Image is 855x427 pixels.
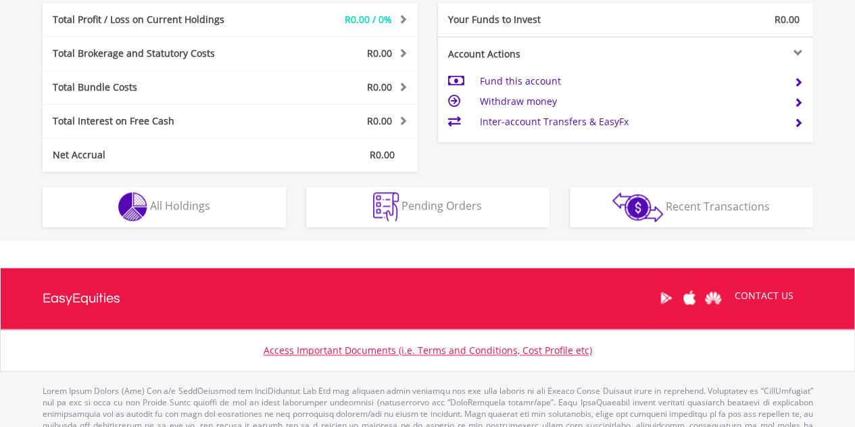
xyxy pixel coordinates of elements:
span: R0.00 [367,81,392,93]
a: Access Important Documents (i.e. Terms and Conditions, Cost Profile etc) [264,344,592,357]
span: Recent Transactions [666,198,770,213]
img: holdings-wht.png [118,192,147,221]
td: Fund this account [479,71,783,91]
div: Account Actions [438,47,626,61]
div: Total Interest on Free Cash [43,114,262,128]
button: All Holdings [43,187,286,227]
a: Apple [678,277,702,319]
span: R0.00 [370,148,395,161]
div: Total Bundle Costs [43,81,262,94]
span: R0.00 [367,114,392,127]
img: pending_instructions-wht.png [373,192,399,221]
span: Pending Orders [401,198,482,213]
td: Inter-account Transfers & EasyFx [479,112,783,132]
span: R0.00 / 0% [345,13,392,26]
button: Recent Transactions [570,187,813,227]
div: Total Brokerage and Statutory Costs [43,47,262,60]
a: CONTACT US [725,277,803,315]
span: All Holdings [150,198,210,213]
div: Net Accrual [43,148,262,162]
td: Withdraw money [479,91,783,112]
div: Your Funds to Invest [438,13,626,26]
img: transactions-zar-wht.png [612,192,663,222]
span: R0.00 [367,47,392,60]
a: Huawei [702,277,725,319]
span: R0.00 [775,13,800,26]
div: Total Profit / Loss on Current Holdings [43,13,262,26]
a: EasyEquities [43,268,120,329]
a: Google Play [654,277,678,319]
button: Pending Orders [306,187,549,227]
